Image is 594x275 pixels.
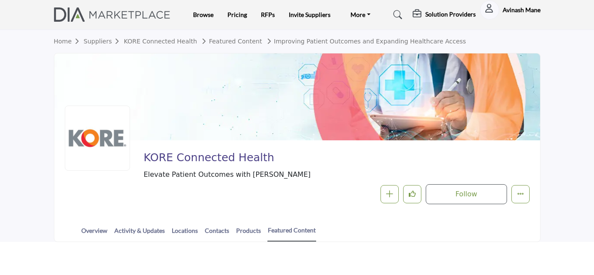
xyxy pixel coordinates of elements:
[261,11,275,18] a: RFPs
[480,0,499,20] button: Show hide supplier dropdown
[227,11,247,18] a: Pricing
[193,11,214,18] a: Browse
[511,185,530,203] button: More details
[143,169,422,180] span: Elevate Patient Outcomes with [PERSON_NAME]
[267,225,316,242] a: Featured Content
[426,184,507,204] button: Follow
[199,38,262,45] a: Featured Content
[289,11,330,18] a: Invite Suppliers
[403,185,421,203] button: Like
[503,6,541,14] h5: Avinash Mane
[385,8,408,22] a: Search
[114,226,165,241] a: Activity & Updates
[204,226,230,241] a: Contacts
[425,10,476,18] h5: Solution Providers
[83,38,123,45] a: Suppliers
[124,38,197,45] a: KORE Connected Health
[143,151,383,165] span: KORE Connected Health
[171,226,198,241] a: Locations
[344,9,377,21] a: More
[54,7,175,22] img: site Logo
[54,38,84,45] a: Home
[81,226,108,241] a: Overview
[264,38,466,45] a: Improving Patient Outcomes and Expanding Healthcare Access
[413,10,476,20] div: Solution Providers
[236,226,261,241] a: Products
